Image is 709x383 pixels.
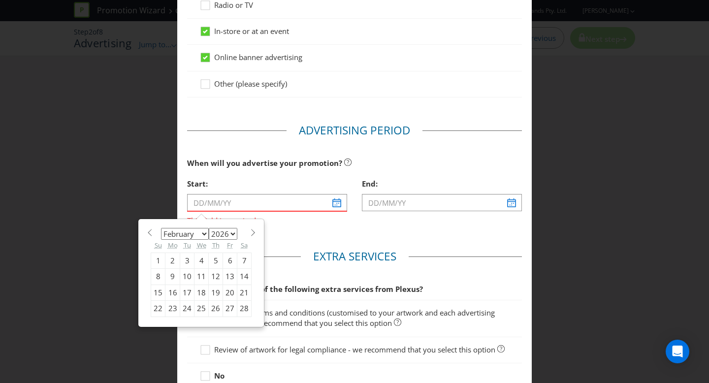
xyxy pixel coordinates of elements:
[214,308,495,328] span: Short form terms and conditions (customised to your artwork and each advertising channel) - we re...
[214,371,225,381] strong: No
[151,253,165,268] div: 1
[214,26,289,36] span: In-store or at an event
[168,241,178,250] abbr: Monday
[237,301,252,317] div: 28
[194,301,209,317] div: 25
[165,301,180,317] div: 23
[180,301,194,317] div: 24
[197,241,206,250] abbr: Wednesday
[223,253,237,268] div: 6
[180,269,194,285] div: 10
[187,174,347,194] div: Start:
[209,269,223,285] div: 12
[151,301,165,317] div: 22
[287,123,422,138] legend: Advertising Period
[214,79,287,89] span: Other (please specify)
[165,253,180,268] div: 2
[165,285,180,300] div: 16
[180,253,194,268] div: 3
[237,269,252,285] div: 14
[666,340,689,363] div: Open Intercom Messenger
[227,241,233,250] abbr: Friday
[362,174,522,194] div: End:
[187,284,423,294] span: Would you like any of the following extra services from Plexus?
[187,158,342,168] span: When will you advertise your promotion?
[362,194,522,211] input: DD/MM/YY
[155,241,162,250] abbr: Sunday
[301,249,409,264] legend: Extra Services
[151,285,165,300] div: 15
[209,301,223,317] div: 26
[223,285,237,300] div: 20
[151,269,165,285] div: 8
[194,269,209,285] div: 11
[194,285,209,300] div: 18
[180,285,194,300] div: 17
[214,52,302,62] span: Online banner advertising
[184,241,191,250] abbr: Tuesday
[212,241,220,250] abbr: Thursday
[223,269,237,285] div: 13
[209,285,223,300] div: 19
[165,269,180,285] div: 9
[237,285,252,300] div: 21
[241,241,248,250] abbr: Saturday
[214,345,495,354] span: Review of artwork for legal compliance - we recommend that you select this option
[187,212,347,226] span: This field is required
[223,301,237,317] div: 27
[237,253,252,268] div: 7
[187,194,347,211] input: DD/MM/YY
[209,253,223,268] div: 5
[194,253,209,268] div: 4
